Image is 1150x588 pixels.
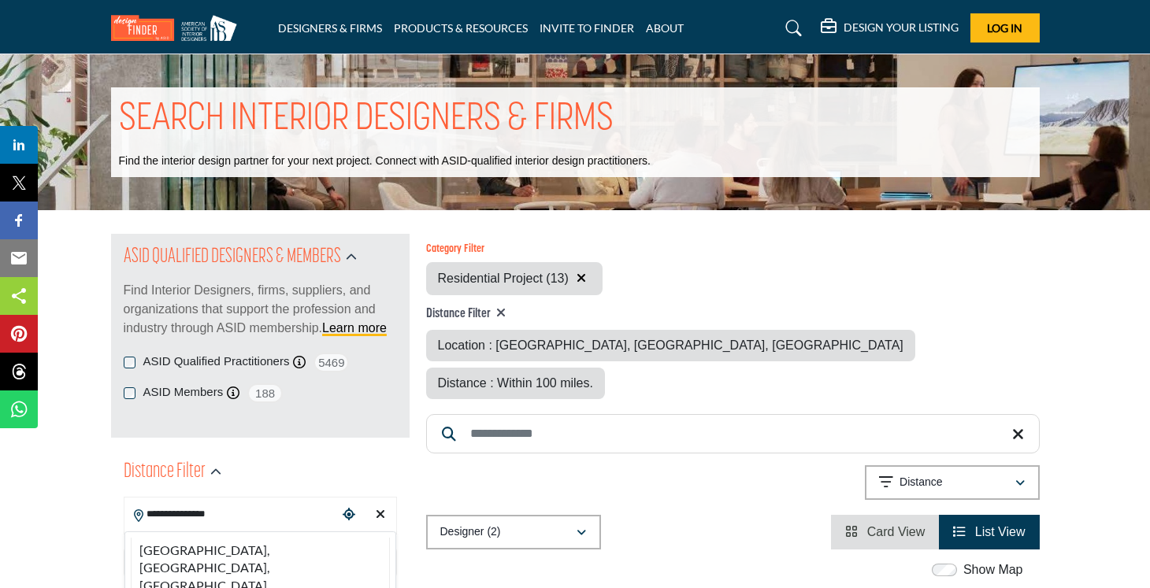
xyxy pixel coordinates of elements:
[646,21,684,35] a: ABOUT
[143,353,290,371] label: ASID Qualified Practitioners
[278,21,382,35] a: DESIGNERS & FIRMS
[426,306,1040,322] h4: Distance Filter
[124,281,397,338] p: Find Interior Designers, firms, suppliers, and organizations that support the profession and indu...
[426,243,603,257] h6: Category Filter
[124,499,337,530] input: Search Location
[426,515,601,549] button: Designer (2)
[844,20,959,35] h5: DESIGN YOUR LISTING
[821,19,959,38] div: DESIGN YOUR LISTING
[124,458,206,486] h2: Distance Filter
[770,16,812,41] a: Search
[313,353,349,372] span: 5469
[322,321,387,335] a: Learn more
[438,272,569,285] span: Residential Project (13)
[119,153,651,169] p: Find the interior design partner for your next project. Connect with ASID-qualified interior desi...
[438,376,593,390] span: Distance : Within 100 miles.
[953,525,1025,538] a: View List
[865,465,1040,500] button: Distance
[440,524,501,540] p: Designer (2)
[124,243,341,272] h2: ASID QUALIFIED DESIGNERS & MEMBERS
[111,15,245,41] img: Site Logo
[845,525,925,538] a: View Card
[143,383,224,401] label: ASID Members
[867,525,926,538] span: Card View
[831,515,939,549] li: Card View
[426,414,1040,453] input: Search Keyword
[247,383,283,403] span: 188
[970,13,1040,43] button: Log In
[975,525,1026,538] span: List View
[119,95,614,144] h1: SEARCH INTERIOR DESIGNERS & FIRMS
[124,357,135,368] input: ASID Qualified Practitioners checkbox
[438,338,903,352] span: Location : [GEOGRAPHIC_DATA], [GEOGRAPHIC_DATA], [GEOGRAPHIC_DATA]
[963,560,1023,579] label: Show Map
[369,498,392,532] div: Clear search location
[987,21,1022,35] span: Log In
[124,387,135,399] input: ASID Members checkbox
[939,515,1039,549] li: List View
[394,21,528,35] a: PRODUCTS & RESOURCES
[540,21,634,35] a: INVITE TO FINDER
[337,498,361,532] div: Choose your current location
[900,475,942,490] p: Distance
